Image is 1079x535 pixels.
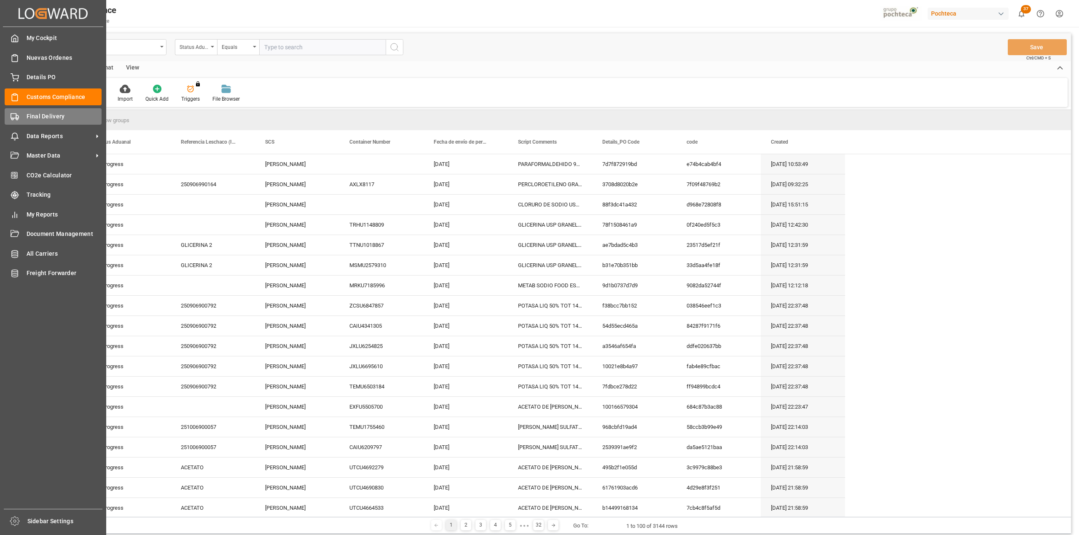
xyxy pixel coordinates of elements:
span: Sidebar Settings [27,517,103,526]
div: GLICERINA 2 [171,255,255,275]
div: [DATE] 12:31:59 [761,255,845,275]
div: In progress [86,417,171,437]
div: e74b4cab4bf4 [676,154,761,174]
div: ZCSU6847857 [339,296,424,316]
div: ACETATO [171,478,255,498]
div: Press SPACE to select this row. [86,316,845,336]
div: [PERSON_NAME] [255,336,339,356]
div: 58ccb3b99e49 [676,417,761,437]
div: 78f1508461a9 [592,215,676,235]
div: 4d29e8f3f251 [676,478,761,498]
div: 5 [505,520,515,530]
div: [PERSON_NAME] [255,457,339,477]
div: ● ● ● [520,522,529,529]
div: [DATE] [424,154,508,174]
div: [PERSON_NAME] [255,397,339,417]
div: [PERSON_NAME] [255,316,339,336]
div: Press SPACE to select this row. [86,336,845,356]
div: [DATE] [424,235,508,255]
span: Tracking [27,190,102,199]
div: 684c87b3ac88 [676,397,761,417]
img: pochtecaImg.jpg_1689854062.jpg [880,6,922,21]
div: [PERSON_NAME] [255,255,339,275]
div: GLICERINA USP GRANEL ARG (69511) [508,235,592,255]
div: [PERSON_NAME] SULFATO SODIO 70% GRANEL FB [508,417,592,437]
div: 250906900792 [171,377,255,396]
div: [DATE] [424,417,508,437]
div: [DATE] 21:58:59 [761,478,845,498]
div: [DATE] 22:14:03 [761,437,845,457]
div: [PERSON_NAME] [255,478,339,498]
div: JXLU6695610 [339,356,424,376]
div: 7fdbce278d22 [592,377,676,396]
div: [DATE] 12:42:30 [761,215,845,235]
span: Fecha de envío de permisos / cartas [434,139,490,145]
div: ddfe020637bb [676,336,761,356]
div: d968e72808f8 [676,195,761,214]
div: In progress [86,377,171,396]
div: 88f3dc41a432 [592,195,676,214]
div: [DATE] [424,478,508,498]
div: [DATE] [424,457,508,477]
div: 0f240ed5f5c3 [676,215,761,235]
div: ACETATO [171,498,255,518]
a: Freight Forwarder [5,265,102,281]
div: In progress [86,336,171,356]
span: Status Aduanal [97,139,131,145]
div: 250906900792 [171,336,255,356]
span: Data Reports [27,132,93,141]
div: [DATE] 22:37:48 [761,296,845,316]
div: TRHU1148809 [339,215,424,235]
span: CO2e Calculator [27,171,102,180]
div: TEMU6503184 [339,377,424,396]
div: 250906990164 [171,174,255,194]
div: POTASA LIQ 50% TOT 1450 KG E/I BR N (969 [508,316,592,336]
div: 33d5aa4fe18f [676,255,761,275]
span: Referencia Leschaco (Impo) [181,139,237,145]
div: [DATE] 21:58:59 [761,457,845,477]
div: 038546eef1c3 [676,296,761,316]
div: Equals [222,41,250,51]
div: Press SPACE to select this row. [86,276,845,296]
a: Final Delivery [5,108,102,125]
span: SCS [265,139,274,145]
div: 7cb4c8f5af5d [676,498,761,518]
div: JXLU6254825 [339,336,424,356]
div: [PERSON_NAME] [255,377,339,396]
a: Customs Compliance [5,88,102,105]
div: Quick Add [145,95,169,103]
span: Document Management [27,230,102,238]
span: My Cockpit [27,34,102,43]
div: UTCU4692279 [339,457,424,477]
div: 32 [533,520,544,530]
div: [DATE] [424,296,508,316]
span: Container Number [349,139,390,145]
button: search button [386,39,403,55]
div: AXLX8117 [339,174,424,194]
div: File Browser [212,95,240,103]
div: TTNU1018867 [339,235,424,255]
div: In progress [86,356,171,376]
div: [DATE] 22:14:03 [761,417,845,437]
div: [DATE] 22:23:47 [761,397,845,417]
div: [DATE] [424,437,508,457]
div: ae7bdad5c4b3 [592,235,676,255]
div: GLICERINA 2 [171,235,255,255]
div: UTCU4690830 [339,478,424,498]
div: View [120,61,145,75]
span: 37 [1021,5,1031,13]
span: code [687,139,698,145]
div: Press SPACE to select this row. [86,457,845,478]
div: Press SPACE to select this row. [86,377,845,397]
div: In progress [86,457,171,477]
div: f38bcc7bb152 [592,296,676,316]
div: [PERSON_NAME] [255,296,339,316]
div: Press SPACE to select this row. [86,437,845,457]
div: [DATE] 22:37:48 [761,356,845,376]
div: ACETATO DE [PERSON_NAME] IMP GR (56874) [508,457,592,477]
div: In progress [86,255,171,275]
button: open menu [217,39,259,55]
div: 251006900057 [171,437,255,457]
div: Press SPACE to select this row. [86,195,845,215]
div: a3546af654fa [592,336,676,356]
